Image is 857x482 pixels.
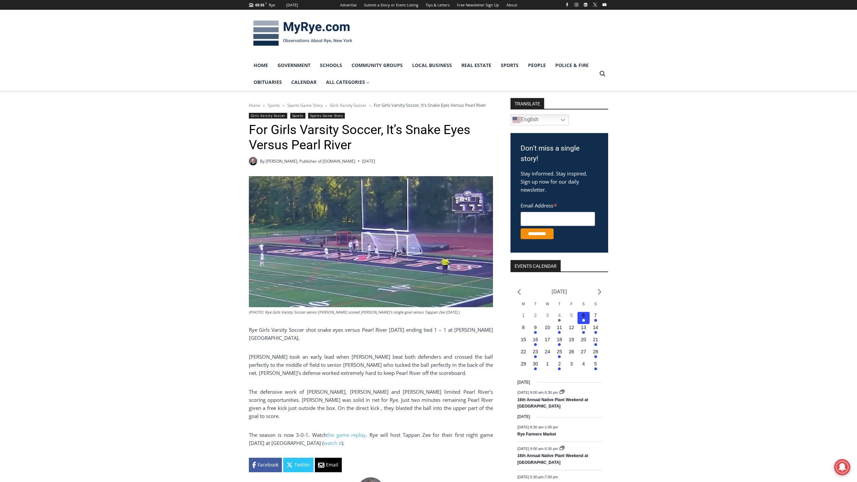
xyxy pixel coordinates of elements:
[541,360,554,373] button: 1
[521,199,595,211] label: Email Address
[590,360,602,373] button: 5 Has events
[593,349,598,354] time: 28
[582,302,585,306] span: S
[517,475,543,479] span: [DATE] 5:30 pm
[594,343,597,346] em: Has events
[326,78,370,86] span: All Categories
[565,360,578,373] button: 3
[558,343,561,346] em: Has events
[541,301,554,312] div: Wednesday
[523,57,551,74] a: People
[529,312,541,324] button: 2
[517,446,543,450] span: [DATE] 9:00 am
[283,103,285,108] span: >
[517,324,529,336] button: 8
[541,324,554,336] button: 10
[590,348,602,360] button: 28 Has events
[594,302,597,306] span: S
[529,336,541,348] button: 16 Has events
[596,68,608,80] button: View Search Form
[529,301,541,312] div: Tuesday
[541,348,554,360] button: 24
[582,1,590,9] a: Linkedin
[557,337,562,342] time: 18
[517,414,530,420] time: [DATE]
[324,440,342,446] a: watch it
[557,325,562,330] time: 11
[545,325,550,330] time: 10
[541,336,554,348] button: 17
[590,336,602,348] button: 21 Has events
[533,337,538,342] time: 16
[315,57,347,74] a: Schools
[533,349,538,354] time: 23
[249,57,273,74] a: Home
[546,302,549,306] span: W
[578,301,590,312] div: Saturday
[522,313,525,318] time: 1
[315,458,342,472] a: Email
[286,2,298,8] div: [DATE]
[591,1,599,9] a: X
[594,367,597,370] em: Has events
[534,313,537,318] time: 2
[521,169,598,194] p: Stay informed. Stay inspired. Sign up now for our daily newsletter.
[545,446,558,450] span: 5:30 pm
[249,74,287,91] a: Obituaries
[369,103,371,108] span: >
[529,324,541,336] button: 9 Has events
[325,103,327,108] span: >
[578,348,590,360] button: 27
[249,176,493,307] img: (PHOTO: Rye Girls Varsity Soccer senior Lyla Keenan scored Rye's single goal versus Tappan Zee on...
[269,2,275,8] div: Rye
[582,361,585,366] time: 4
[569,337,574,342] time: 19
[581,349,586,354] time: 27
[321,74,374,91] a: All Categories
[249,309,493,315] figcaption: (PHOTO: Rye Girls Varsity Soccer senior [PERSON_NAME] scored [PERSON_NAME]’s single goal versus T...
[545,349,550,354] time: 24
[510,260,561,271] h2: Events Calendar
[578,360,590,373] button: 4
[249,157,257,165] a: Author image
[522,325,525,330] time: 8
[558,331,561,334] em: Has events
[590,324,602,336] button: 14 Has events
[558,355,561,358] em: Has events
[260,158,265,164] span: By
[529,348,541,360] button: 23 Has events
[521,337,526,342] time: 15
[582,313,585,318] time: 6
[517,446,559,450] time: -
[593,325,598,330] time: 14
[558,302,560,306] span: T
[578,312,590,324] button: 6 Has events
[330,102,366,108] a: Girls Varsity Soccer
[249,388,493,420] p: The defensive work of [PERSON_NAME], [PERSON_NAME] and [PERSON_NAME] limited Pearl River’s scorin...
[517,379,530,386] time: [DATE]
[594,313,597,318] time: 7
[283,458,314,472] a: Twitter
[287,102,323,108] span: Sports Game Story
[569,349,574,354] time: 26
[534,343,537,346] em: Has events
[308,113,345,119] a: Sports Game Story
[517,432,556,437] a: Rye Farmers Market
[517,312,529,324] button: 1
[265,1,267,5] span: F
[581,337,586,342] time: 20
[249,102,260,108] a: Home
[255,2,264,7] span: 69.55
[457,57,496,74] a: Real Estate
[554,348,566,360] button: 25 Has events
[268,102,280,108] span: Sports
[517,425,558,429] time: -
[517,390,543,394] span: [DATE] 9:00 am
[563,1,571,9] a: Facebook
[545,475,558,479] span: 7:00 pm
[496,57,523,74] a: Sports
[565,312,578,324] button: 5
[290,113,305,119] a: Sports
[594,319,597,322] em: Has events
